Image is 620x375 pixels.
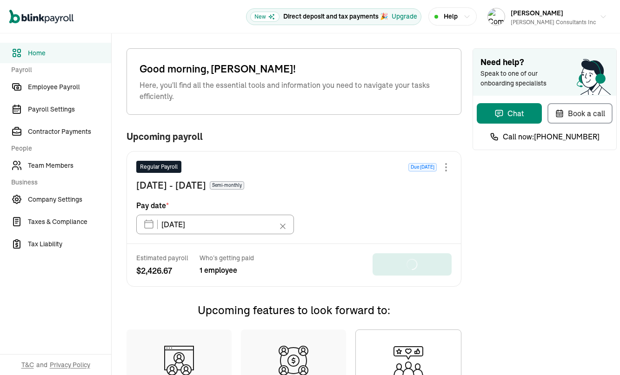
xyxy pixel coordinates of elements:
span: Payroll [11,65,106,75]
span: [PERSON_NAME] [511,9,563,17]
span: 1 employee [200,264,254,276]
button: Chat [477,103,542,124]
span: Business [11,178,106,187]
span: Speak to one of our onboarding specialists [480,69,560,88]
div: Book a call [555,108,605,119]
span: Call now: [PHONE_NUMBER] [503,131,600,142]
span: $ 2,426.67 [136,264,188,277]
span: Taxes & Compliance [28,217,111,227]
span: Pay date [136,200,169,211]
span: Payroll Settings [28,105,111,114]
img: Company logo [488,8,505,25]
span: Semi-monthly [210,181,244,190]
span: Upcoming payroll [127,132,203,142]
p: Direct deposit and tax payments 🎉 [283,12,388,21]
span: Need help? [480,56,609,69]
button: Company logo[PERSON_NAME][PERSON_NAME] Consultants Inc [484,5,611,28]
span: Upcoming features to look forward to: [198,303,390,317]
div: Chat [494,108,524,119]
iframe: Chat Widget [460,275,620,375]
span: Regular Payroll [140,163,178,171]
img: loader [404,257,420,272]
span: [DATE] - [DATE] [136,178,206,192]
input: XX/XX/XX [136,215,294,234]
button: Book a call [547,103,613,124]
span: Help [444,12,458,21]
span: Company Settings [28,195,111,204]
span: Tax Liability [28,239,111,249]
div: [PERSON_NAME] Consultants Inc [511,18,596,26]
span: Good morning, [PERSON_NAME]! [140,61,448,77]
span: Contractor Payments [28,127,111,137]
span: People [11,144,106,153]
span: Due [DATE] [408,163,437,171]
span: Privacy Policy [50,360,90,369]
span: Here, you'll find all the essential tools and information you need to navigate your tasks efficie... [140,79,448,102]
span: Estimated payroll [136,253,188,263]
button: Help [428,7,477,26]
span: Employee Payroll [28,82,111,92]
nav: Global [9,3,73,30]
span: Home [28,48,111,58]
span: Team Members [28,161,111,171]
button: Upgrade [392,12,417,21]
span: T&C [21,360,34,369]
span: Who’s getting paid [200,253,254,263]
span: New [250,12,280,22]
